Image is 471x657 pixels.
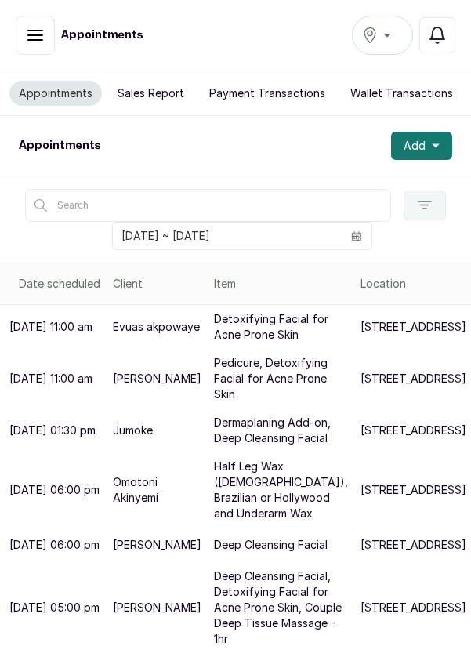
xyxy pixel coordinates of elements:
p: [DATE] 11:00 am [9,319,92,335]
div: Item [214,276,348,292]
p: Deep Cleansing Facial [214,537,328,553]
div: Client [113,276,201,292]
p: [DATE] 06:00 pm [9,537,100,553]
p: [STREET_ADDRESS] [360,371,466,387]
p: [PERSON_NAME] [113,600,201,615]
input: Select date [113,223,342,249]
p: [DATE] 01:30 pm [9,423,96,438]
input: Search [25,189,391,222]
p: [PERSON_NAME] [113,537,201,553]
p: Pedicure, Detoxifying Facial for Acne Prone Skin [214,355,348,402]
button: Sales Report [108,81,194,106]
p: [STREET_ADDRESS] [360,482,466,498]
p: Evuas akpowaye [113,319,200,335]
p: [STREET_ADDRESS] [360,537,466,553]
h1: Appointments [61,27,143,43]
p: Omotoni Akinyemi [113,474,201,506]
p: Deep Cleansing Facial, Detoxifying Facial for Acne Prone Skin, Couple Deep Tissue Massage - 1hr [214,568,348,647]
p: [DATE] 06:00 pm [9,482,100,498]
button: Wallet Transactions [341,81,462,106]
span: Add [404,138,426,154]
p: [STREET_ADDRESS] [360,319,466,335]
button: Payment Transactions [200,81,335,106]
p: [DATE] 11:00 am [9,371,92,387]
p: [STREET_ADDRESS] [360,600,466,615]
p: Half Leg Wax ([DEMOGRAPHIC_DATA]), Brazilian or Hollywood and Underarm Wax [214,459,348,521]
svg: calendar [351,230,362,241]
p: Dermaplaning Add-on, Deep Cleansing Facial [214,415,348,446]
p: Detoxifying Facial for Acne Prone Skin [214,311,348,343]
p: [DATE] 05:00 pm [9,600,100,615]
p: [PERSON_NAME] [113,371,201,387]
p: [STREET_ADDRESS] [360,423,466,438]
div: Date scheduled [19,276,100,292]
h1: Appointments [19,138,101,154]
button: Add [391,132,452,160]
button: Appointments [9,81,102,106]
div: Location [360,276,466,292]
p: Jumoke [113,423,153,438]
